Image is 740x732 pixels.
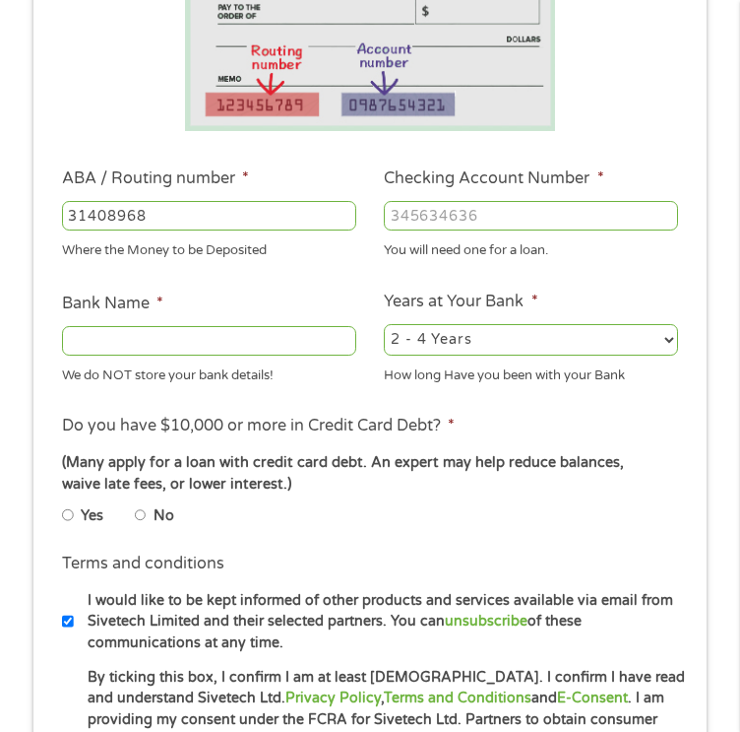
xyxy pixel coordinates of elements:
[384,292,537,312] label: Years at Your Bank
[62,554,224,574] label: Terms and conditions
[62,360,356,386] div: We do NOT store your bank details!
[384,234,678,261] div: You will need one for a loan.
[154,505,174,527] label: No
[384,168,603,189] label: Checking Account Number
[62,452,678,495] div: (Many apply for a loan with credit card debt. An expert may help reduce balances, waive late fees...
[62,294,163,314] label: Bank Name
[384,201,678,231] input: 345634636
[81,505,103,527] label: Yes
[384,690,531,706] a: Terms and Conditions
[74,590,692,653] label: I would like to be kept informed of other products and services available via email from Sivetech...
[62,201,356,231] input: 263177916
[557,690,628,706] a: E-Consent
[285,690,381,706] a: Privacy Policy
[62,168,249,189] label: ABA / Routing number
[62,416,455,436] label: Do you have $10,000 or more in Credit Card Debt?
[62,234,356,261] div: Where the Money to be Deposited
[445,613,527,630] a: unsubscribe
[384,360,678,386] div: How long Have you been with your Bank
